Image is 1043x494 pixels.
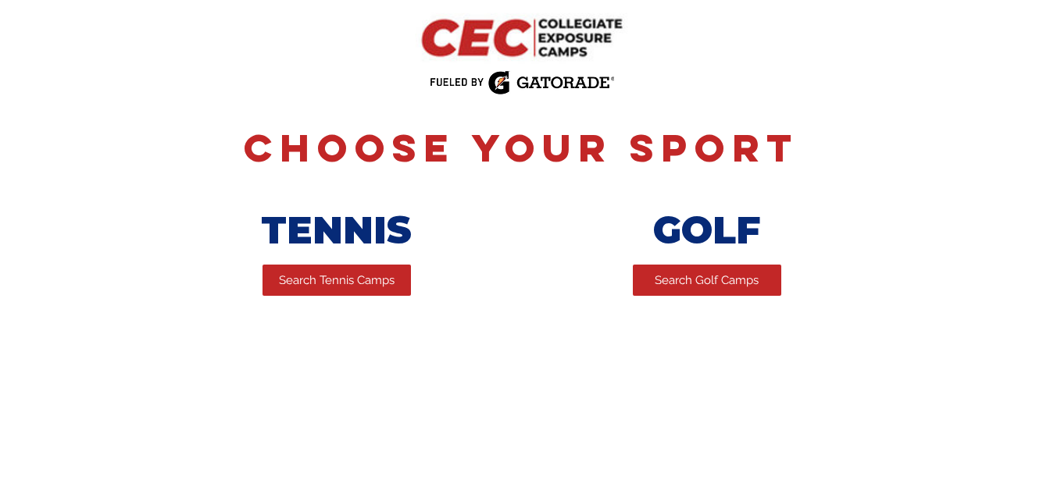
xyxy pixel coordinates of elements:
[279,272,395,289] span: Search Tennis Camps
[263,265,411,296] a: Search Tennis Camps
[655,272,759,289] span: Search Golf Camps
[633,265,781,296] a: Search Golf Camps
[429,70,614,95] img: Fueled by Gatorade.png
[653,208,760,253] span: GOLF
[244,123,799,172] span: Choose Your Sport
[402,6,641,69] img: CEC Logo Primary.png
[261,208,412,253] span: TENNIS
